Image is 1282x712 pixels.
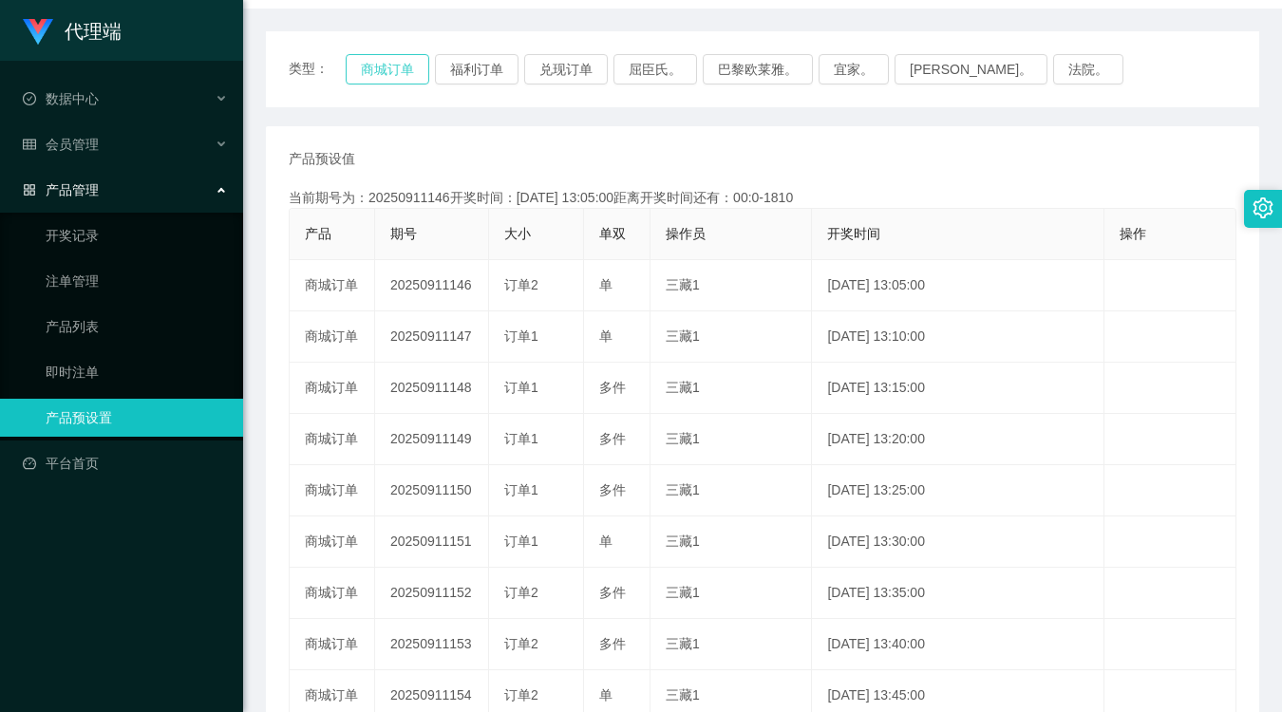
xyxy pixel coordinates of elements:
[23,183,36,197] i: 图标： AppStore-O
[23,444,228,482] a: 图标： 仪表板平台首页
[23,23,122,38] a: 代理端
[290,311,375,363] td: 商城订单
[375,516,489,568] td: 20250911151
[1053,54,1123,84] button: 法院。
[375,465,489,516] td: 20250911150
[599,328,613,344] span: 单
[290,516,375,568] td: 商城订单
[375,414,489,465] td: 20250911149
[504,431,538,446] span: 订单1
[613,54,697,84] button: 屈臣氏。
[290,568,375,619] td: 商城订单
[375,363,489,414] td: 20250911148
[504,482,538,497] span: 订单1
[827,226,880,241] span: 开奖时间
[703,54,813,84] button: 巴黎欧莱雅。
[599,380,626,395] span: 多件
[599,226,626,241] span: 单双
[650,311,812,363] td: 三藏1
[599,482,626,497] span: 多件
[650,516,812,568] td: 三藏1
[504,534,538,549] span: 订单1
[435,54,518,84] button: 福利订单
[650,619,812,670] td: 三藏1
[289,188,1236,208] div: 当前期号为：20250911146开奖时间：[DATE] 13:05:00距离开奖时间还有：00:0-1810
[305,226,331,241] span: 产品
[290,465,375,516] td: 商城订单
[375,311,489,363] td: 20250911147
[46,182,99,197] font: 产品管理
[1253,197,1273,218] i: 图标： 设置
[812,516,1104,568] td: [DATE] 13:30:00
[504,636,538,651] span: 订单2
[599,687,613,703] span: 单
[375,568,489,619] td: 20250911152
[812,311,1104,363] td: [DATE] 13:10:00
[666,226,706,241] span: 操作员
[289,149,355,169] span: 产品预设值
[46,353,228,391] a: 即时注单
[524,54,608,84] button: 兑现订单
[599,534,613,549] span: 单
[290,414,375,465] td: 商城订单
[23,138,36,151] i: 图标： table
[599,585,626,600] span: 多件
[375,619,489,670] td: 20250911153
[290,260,375,311] td: 商城订单
[65,1,122,62] h1: 代理端
[504,226,531,241] span: 大小
[504,687,538,703] span: 订单2
[346,54,429,84] button: 商城订单
[504,380,538,395] span: 订单1
[46,308,228,346] a: 产品列表
[46,216,228,254] a: 开奖记录
[23,19,53,46] img: logo.9652507e.png
[599,277,613,292] span: 单
[375,260,489,311] td: 20250911146
[650,465,812,516] td: 三藏1
[46,91,99,106] font: 数据中心
[812,414,1104,465] td: [DATE] 13:20:00
[599,431,626,446] span: 多件
[812,363,1104,414] td: [DATE] 13:15:00
[650,260,812,311] td: 三藏1
[599,636,626,651] span: 多件
[290,619,375,670] td: 商城订单
[290,363,375,414] td: 商城订单
[895,54,1047,84] button: [PERSON_NAME]。
[650,414,812,465] td: 三藏1
[390,226,417,241] span: 期号
[812,465,1104,516] td: [DATE] 13:25:00
[819,54,889,84] button: 宜家。
[504,277,538,292] span: 订单2
[289,54,346,84] span: 类型：
[504,328,538,344] span: 订单1
[812,568,1104,619] td: [DATE] 13:35:00
[46,399,228,437] a: 产品预设置
[812,619,1104,670] td: [DATE] 13:40:00
[23,92,36,105] i: 图标： check-circle-o
[650,568,812,619] td: 三藏1
[812,260,1104,311] td: [DATE] 13:05:00
[46,137,99,152] font: 会员管理
[1120,226,1146,241] span: 操作
[46,262,228,300] a: 注单管理
[650,363,812,414] td: 三藏1
[504,585,538,600] span: 订单2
